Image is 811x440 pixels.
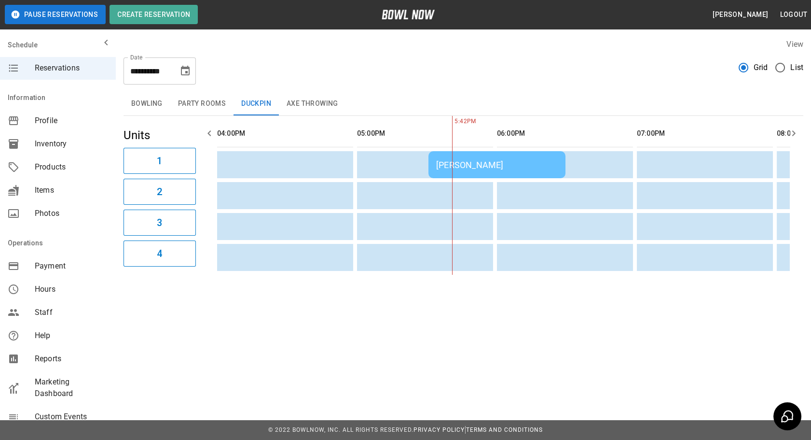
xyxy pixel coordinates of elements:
button: 3 [124,210,196,236]
button: 4 [124,241,196,267]
h6: 2 [157,184,162,199]
th: 05:00PM [357,120,493,147]
span: Reservations [35,62,108,74]
span: Help [35,330,108,341]
span: Products [35,161,108,173]
button: Logout [776,6,811,24]
th: 07:00PM [637,120,773,147]
button: 2 [124,179,196,205]
label: View [786,40,803,49]
div: [PERSON_NAME] [436,160,558,170]
button: Axe Throwing [279,92,346,115]
button: Create Reservation [110,5,198,24]
span: 5:42PM [452,117,454,127]
div: inventory tabs [124,92,803,115]
img: logo [382,10,435,19]
span: © 2022 BowlNow, Inc. All Rights Reserved. [268,426,413,433]
button: 1 [124,148,196,174]
button: Bowling [124,92,170,115]
span: Photos [35,208,108,219]
a: Privacy Policy [413,426,465,433]
h6: 1 [157,153,162,169]
span: Payment [35,260,108,272]
span: Marketing Dashboard [35,376,108,399]
h6: 3 [157,215,162,230]
button: Choose date, selected date is Oct 1, 2025 [176,61,195,81]
th: 04:00PM [217,120,353,147]
a: Terms and Conditions [466,426,543,433]
h5: Units [124,128,196,143]
span: Staff [35,307,108,318]
span: Reports [35,353,108,365]
span: Inventory [35,138,108,150]
span: Grid [754,62,768,73]
th: 06:00PM [497,120,633,147]
span: Items [35,185,108,196]
button: Duckpin [234,92,279,115]
span: Hours [35,284,108,295]
span: Profile [35,115,108,127]
span: Custom Events [35,411,108,423]
h6: 4 [157,246,162,261]
button: [PERSON_NAME] [709,6,772,24]
button: Party Rooms [170,92,234,115]
button: Pause Reservations [5,5,106,24]
span: List [790,62,803,73]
